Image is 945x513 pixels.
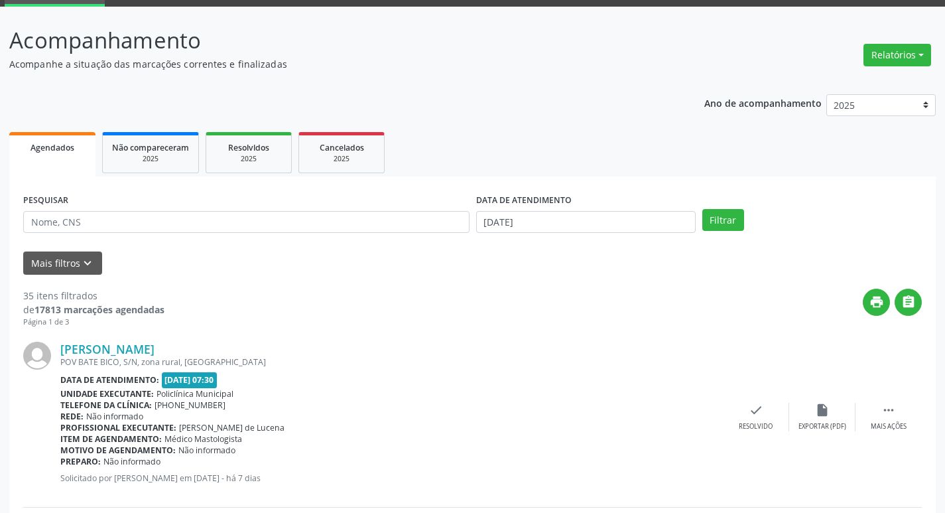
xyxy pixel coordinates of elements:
span: [PERSON_NAME] de Lucena [179,422,284,433]
span: Não compareceram [112,142,189,153]
div: 2025 [308,154,375,164]
span: [DATE] 07:30 [162,372,218,388]
div: Exportar (PDF) [798,422,846,431]
button: print [863,289,890,316]
span: Não informado [178,445,235,456]
span: Agendados [31,142,74,153]
span: Policlínica Municipal [157,388,233,400]
div: 35 itens filtrados [23,289,164,303]
div: 2025 [216,154,282,164]
div: Página 1 de 3 [23,317,164,328]
b: Preparo: [60,456,101,467]
i:  [901,295,916,309]
div: de [23,303,164,317]
input: Selecione um intervalo [476,211,696,234]
button: Mais filtroskeyboard_arrow_down [23,252,102,275]
div: Mais ações [871,422,907,431]
p: Ano de acompanhamento [704,94,822,111]
div: POV BATE BICO, S/N, zona rural, [GEOGRAPHIC_DATA] [60,356,723,368]
span: Cancelados [320,142,364,153]
b: Telefone da clínica: [60,400,152,411]
b: Motivo de agendamento: [60,445,176,456]
strong: 17813 marcações agendadas [34,303,164,316]
label: DATA DE ATENDIMENTO [476,190,572,211]
b: Unidade executante: [60,388,154,400]
div: 2025 [112,154,189,164]
div: Resolvido [739,422,773,431]
i: insert_drive_file [815,403,830,417]
p: Acompanhe a situação das marcações correntes e finalizadas [9,57,658,71]
span: [PHONE_NUMBER] [155,400,225,411]
b: Data de atendimento: [60,374,159,386]
button:  [895,289,922,316]
span: Resolvidos [228,142,269,153]
i: keyboard_arrow_down [80,256,95,271]
button: Filtrar [702,209,744,232]
i: check [749,403,763,417]
p: Solicitado por [PERSON_NAME] em [DATE] - há 7 dias [60,473,723,484]
span: Médico Mastologista [164,433,242,445]
label: PESQUISAR [23,190,68,211]
b: Profissional executante: [60,422,176,433]
img: img [23,342,51,370]
b: Rede: [60,411,84,422]
input: Nome, CNS [23,211,470,234]
span: Não informado [86,411,143,422]
i:  [881,403,896,417]
span: Não informado [103,456,160,467]
button: Relatórios [863,44,931,66]
p: Acompanhamento [9,24,658,57]
b: Item de agendamento: [60,433,162,445]
a: [PERSON_NAME] [60,342,155,356]
i: print [869,295,884,309]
